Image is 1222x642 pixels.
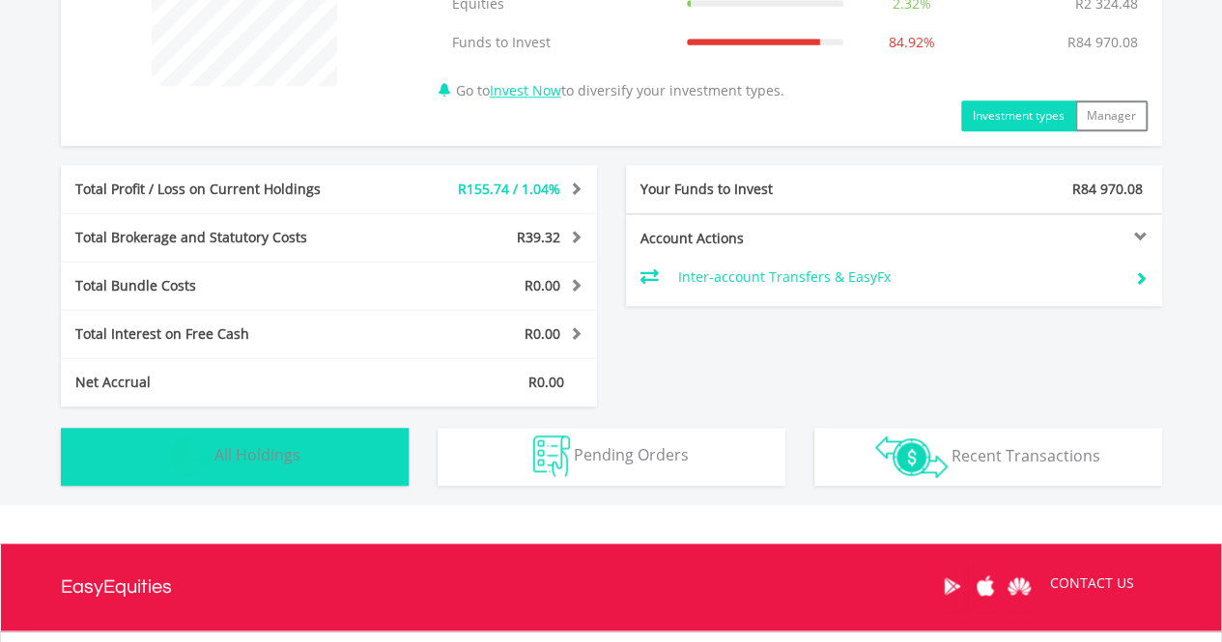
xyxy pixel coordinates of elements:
[678,263,1120,292] td: Inter-account Transfers & EasyFx
[626,180,895,199] div: Your Funds to Invest
[61,228,374,247] div: Total Brokerage and Statutory Costs
[626,229,895,248] div: Account Actions
[61,180,374,199] div: Total Profit / Loss on Current Holdings
[935,556,969,616] a: Google Play
[517,228,560,246] span: R39.32
[969,556,1003,616] a: Apple
[853,23,971,62] td: 84.92%
[814,428,1162,486] button: Recent Transactions
[214,444,300,465] span: All Holdings
[169,435,211,477] img: holdings-wht.png
[875,435,948,478] img: transactions-zar-wht.png
[1037,556,1148,610] a: CONTACT US
[61,373,374,392] div: Net Accrual
[952,444,1100,465] span: Recent Transactions
[528,373,564,391] span: R0.00
[1058,23,1148,62] td: R84 970.08
[525,276,560,294] span: R0.00
[961,100,1076,131] button: Investment types
[458,180,560,198] span: R155.74 / 1.04%
[490,81,561,99] a: Invest Now
[525,324,560,343] span: R0.00
[438,428,785,486] button: Pending Orders
[533,435,570,477] img: pending_instructions-wht.png
[61,324,374,344] div: Total Interest on Free Cash
[1075,100,1148,131] button: Manager
[1003,556,1037,616] a: Huawei
[61,544,172,630] a: EasyEquities
[61,428,409,486] button: All Holdings
[61,276,374,295] div: Total Bundle Costs
[1072,180,1143,198] span: R84 970.08
[574,444,689,465] span: Pending Orders
[442,23,677,62] td: Funds to Invest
